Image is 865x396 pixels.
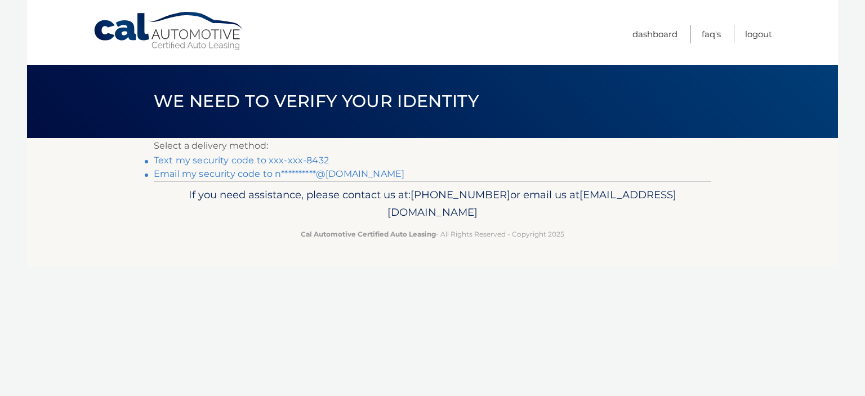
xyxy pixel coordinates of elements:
span: [PHONE_NUMBER] [411,188,510,201]
p: - All Rights Reserved - Copyright 2025 [161,228,704,240]
a: Cal Automotive [93,11,245,51]
p: If you need assistance, please contact us at: or email us at [161,186,704,222]
a: Text my security code to xxx-xxx-8432 [154,155,329,166]
p: Select a delivery method: [154,138,711,154]
a: Email my security code to n**********@[DOMAIN_NAME] [154,168,404,179]
span: We need to verify your identity [154,91,479,112]
strong: Cal Automotive Certified Auto Leasing [301,230,436,238]
a: FAQ's [702,25,721,43]
a: Logout [745,25,772,43]
a: Dashboard [632,25,677,43]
